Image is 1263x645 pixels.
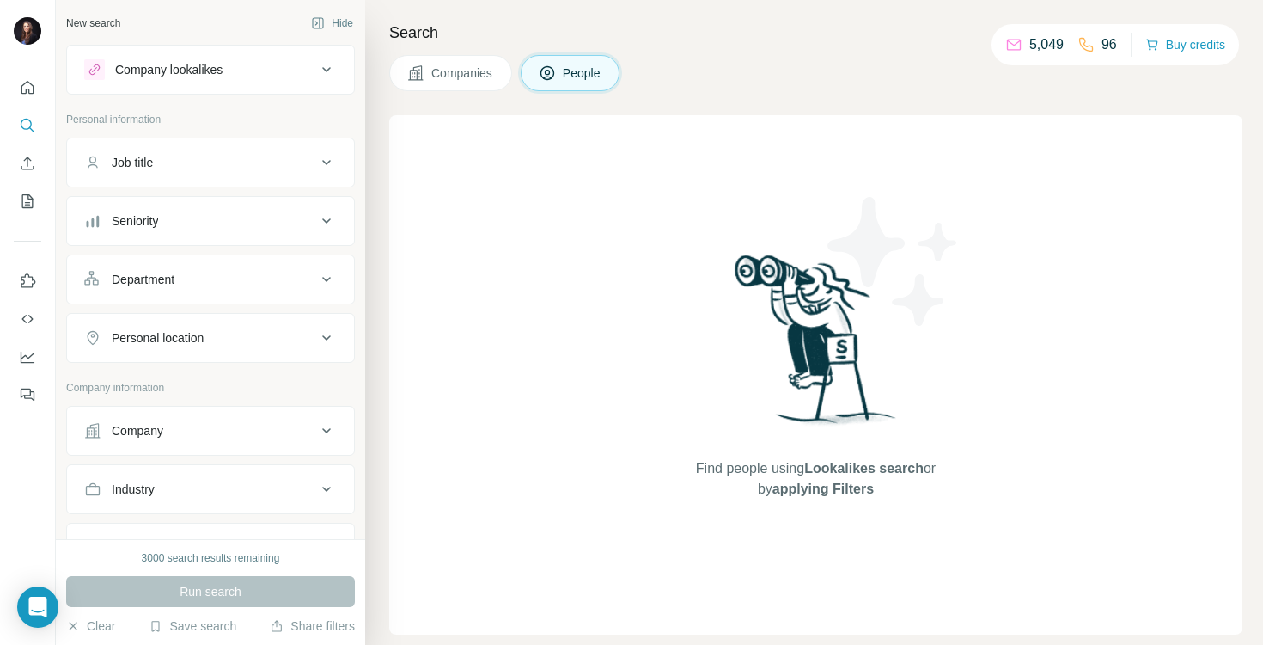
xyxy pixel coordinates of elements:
button: Company lookalikes [67,49,354,90]
button: Personal location [67,317,354,359]
button: Department [67,259,354,300]
button: Search [14,110,41,141]
button: Share filters [270,617,355,635]
button: Use Surfe on LinkedIn [14,266,41,297]
button: Job title [67,142,354,183]
span: People [563,64,602,82]
button: HQ location [67,527,354,568]
div: 3000 search results remaining [142,550,280,566]
span: Lookalikes search [804,461,924,476]
p: 5,049 [1029,34,1064,55]
img: Surfe Illustration - Woman searching with binoculars [727,250,906,442]
span: Find people using or by [678,458,953,500]
div: Seniority [112,212,158,230]
div: Company [112,422,163,439]
div: Job title [112,154,153,171]
button: Quick start [14,72,41,103]
div: New search [66,15,120,31]
button: Use Surfe API [14,304,41,335]
span: applying Filters [772,482,874,496]
button: Clear [66,617,115,635]
div: Industry [112,481,155,498]
button: Industry [67,469,354,510]
button: Company [67,410,354,451]
div: Company lookalikes [115,61,223,78]
div: Open Intercom Messenger [17,587,58,628]
button: Dashboard [14,341,41,372]
div: Department [112,271,174,288]
span: Companies [431,64,494,82]
button: Save search [149,617,236,635]
button: Enrich CSV [14,148,41,179]
button: Hide [299,10,365,36]
h4: Search [389,21,1242,45]
button: Feedback [14,379,41,410]
p: 96 [1101,34,1117,55]
button: Seniority [67,200,354,242]
img: Surfe Illustration - Stars [816,184,971,339]
p: Personal information [66,112,355,127]
button: My lists [14,186,41,217]
div: Personal location [112,329,204,347]
button: Buy credits [1145,33,1225,57]
img: Avatar [14,17,41,45]
p: Company information [66,380,355,396]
